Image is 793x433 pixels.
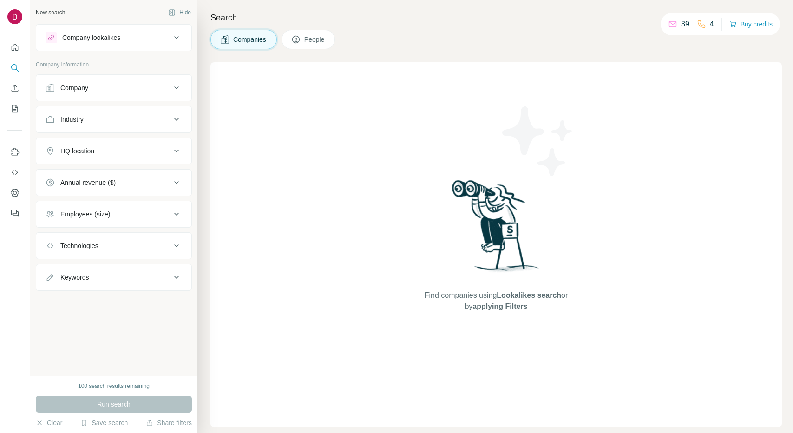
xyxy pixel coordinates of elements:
button: Annual revenue ($) [36,171,191,194]
div: Industry [60,115,84,124]
span: People [304,35,326,44]
div: Company lookalikes [62,33,120,42]
button: Hide [162,6,197,20]
p: 39 [681,19,689,30]
span: Companies [233,35,267,44]
div: Company [60,83,88,92]
button: Clear [36,418,62,427]
button: Company lookalikes [36,26,191,49]
div: Annual revenue ($) [60,178,116,187]
button: Employees (size) [36,203,191,225]
button: Save search [80,418,128,427]
h4: Search [210,11,782,24]
img: Surfe Illustration - Stars [496,99,580,183]
div: New search [36,8,65,17]
div: HQ location [60,146,94,156]
button: Share filters [146,418,192,427]
button: Quick start [7,39,22,56]
span: applying Filters [472,302,527,310]
span: Find companies using or by [422,290,570,312]
p: 4 [710,19,714,30]
button: Keywords [36,266,191,289]
div: Technologies [60,241,98,250]
button: Company [36,77,191,99]
button: Feedback [7,205,22,222]
button: Industry [36,108,191,131]
div: Employees (size) [60,210,110,219]
div: Keywords [60,273,89,282]
p: Company information [36,60,192,69]
button: Search [7,59,22,76]
button: Buy credits [729,18,773,31]
button: My lists [7,100,22,117]
span: Lookalikes search [497,291,561,299]
button: Use Surfe on LinkedIn [7,144,22,160]
img: Avatar [7,9,22,24]
button: Enrich CSV [7,80,22,97]
button: Dashboard [7,184,22,201]
img: Surfe Illustration - Woman searching with binoculars [448,177,544,281]
button: Technologies [36,235,191,257]
div: 100 search results remaining [78,382,150,390]
button: Use Surfe API [7,164,22,181]
button: HQ location [36,140,191,162]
